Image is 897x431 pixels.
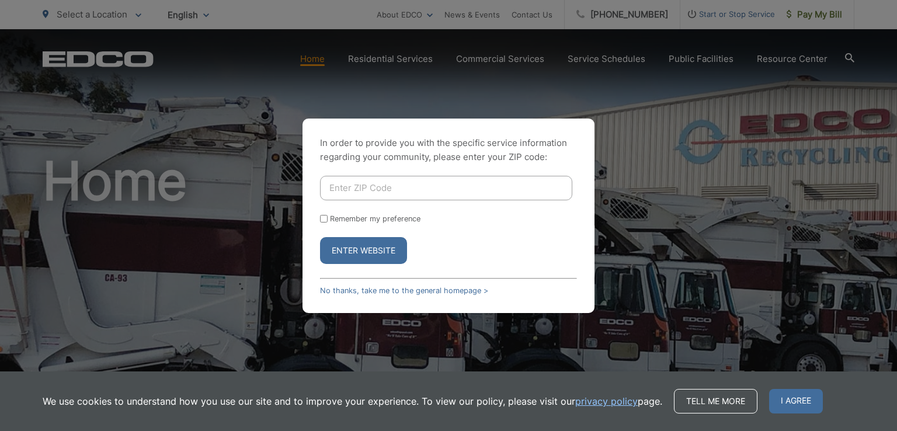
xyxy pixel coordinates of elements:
a: No thanks, take me to the general homepage > [320,286,488,295]
a: Tell me more [674,389,757,413]
span: I agree [769,389,823,413]
label: Remember my preference [330,214,420,223]
input: Enter ZIP Code [320,176,572,200]
a: privacy policy [575,394,638,408]
p: In order to provide you with the specific service information regarding your community, please en... [320,136,577,164]
button: Enter Website [320,237,407,264]
p: We use cookies to understand how you use our site and to improve your experience. To view our pol... [43,394,662,408]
